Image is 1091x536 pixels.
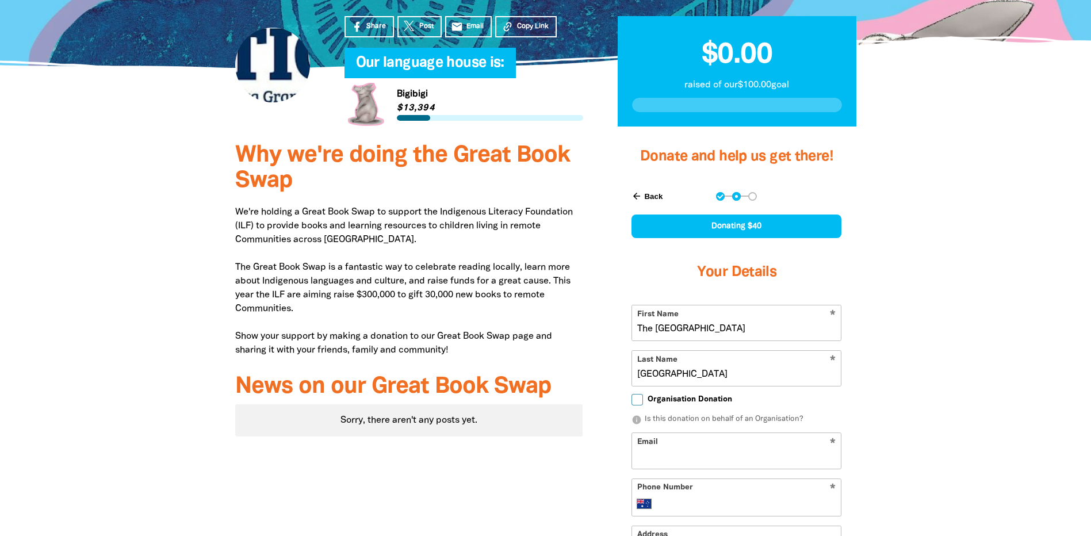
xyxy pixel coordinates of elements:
span: Copy Link [517,21,549,32]
span: Email [466,21,484,32]
span: Our language house is: [356,56,504,78]
div: Paginated content [235,404,583,437]
button: Back [627,186,667,206]
span: Organisation Donation [648,394,732,405]
p: We're holding a Great Book Swap to support the Indigenous Literacy Foundation (ILF) to provide bo... [235,205,583,357]
button: Navigate to step 2 of 3 to enter your details [732,192,741,201]
input: Organisation Donation [631,394,643,405]
button: Navigate to step 3 of 3 to enter your payment details [748,192,757,201]
div: Donating $40 [631,215,841,238]
i: arrow_back [631,191,642,201]
a: emailEmail [445,16,492,37]
span: Why we're doing the Great Book Swap [235,145,570,192]
p: raised of our $100.00 goal [632,78,842,92]
button: Navigate to step 1 of 3 to enter your donation amount [716,192,725,201]
div: Sorry, there aren't any posts yet. [235,404,583,437]
h6: My Team [344,67,583,74]
span: Share [366,21,386,32]
h3: News on our Great Book Swap [235,374,583,400]
button: Copy Link [495,16,557,37]
a: Share [344,16,394,37]
span: Donate and help us get there! [640,150,833,163]
h3: Your Details [631,250,841,296]
a: Post [397,16,442,37]
i: info [631,415,642,425]
i: Required [830,484,836,495]
p: Is this donation on behalf of an Organisation? [631,414,841,426]
span: Post [419,21,434,32]
span: $0.00 [702,42,772,68]
i: email [451,21,463,33]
